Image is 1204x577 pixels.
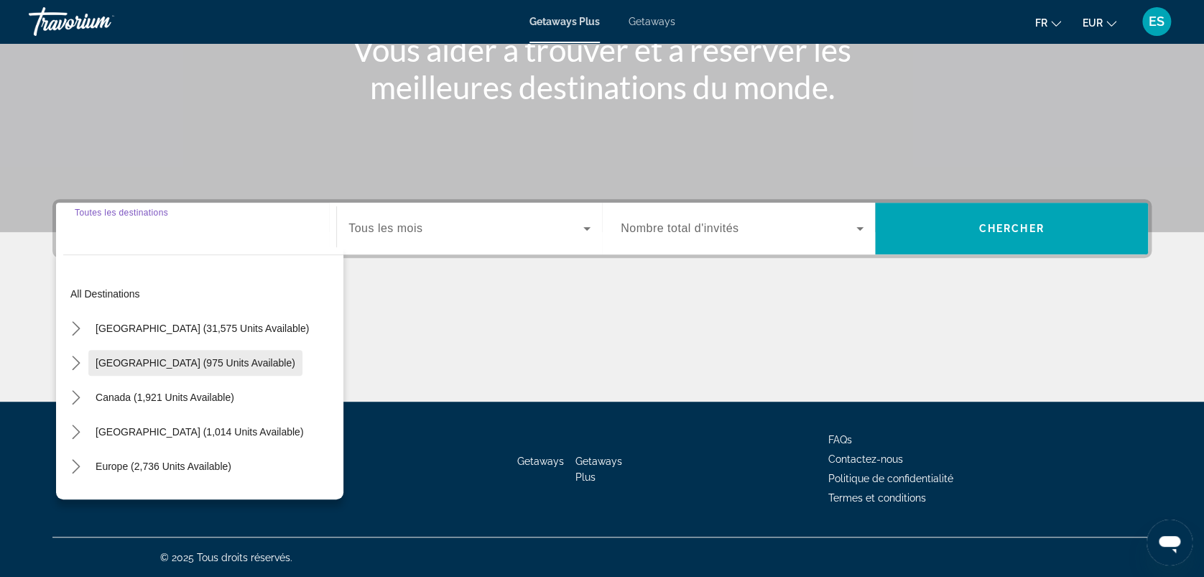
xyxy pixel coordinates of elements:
a: Getaways Plus [575,456,622,483]
iframe: Bouton de lancement de la fenêtre de messagerie [1147,520,1193,566]
span: © 2025 Tous droits réservés. [160,552,292,563]
a: Termes et conditions [828,492,926,504]
span: fr [1035,17,1047,29]
span: [GEOGRAPHIC_DATA] (1,014 units available) [96,426,303,438]
span: All destinations [70,288,140,300]
span: Nombre total d'invités [621,222,738,234]
button: Toggle Canada (1,921 units available) submenu [63,385,88,410]
span: Tous les mois [348,222,422,234]
button: Search [875,203,1148,254]
span: [GEOGRAPHIC_DATA] (31,575 units available) [96,323,309,334]
a: Contactez-nous [828,453,903,465]
span: Canada (1,921 units available) [96,392,234,403]
span: Toutes les destinations [75,208,168,217]
span: ES [1149,14,1164,29]
button: Change currency [1083,12,1116,33]
button: Select destination: Mexico (975 units available) [88,350,302,376]
button: Select destination: Canada (1,921 units available) [88,384,241,410]
a: Travorium [29,3,172,40]
input: Select destination [75,221,318,238]
div: Search widget [56,203,1148,254]
button: Toggle United States (31,575 units available) submenu [63,316,88,341]
button: Select destination: United States (31,575 units available) [88,315,316,341]
a: Getaways Plus [529,16,600,27]
button: Toggle Australia (195 units available) submenu [63,489,88,514]
button: Select destination: Caribbean & Atlantic Islands (1,014 units available) [88,419,310,445]
span: EUR [1083,17,1103,29]
button: Toggle Caribbean & Atlantic Islands (1,014 units available) submenu [63,420,88,445]
span: Chercher [979,223,1045,234]
a: FAQs [828,434,852,446]
div: Destination options [56,247,343,499]
button: Toggle Europe (2,736 units available) submenu [63,454,88,479]
span: [GEOGRAPHIC_DATA] (975 units available) [96,357,295,369]
a: Getaways [517,456,564,467]
button: Toggle Mexico (975 units available) submenu [63,351,88,376]
span: Europe (2,736 units available) [96,461,231,472]
button: User Menu [1138,6,1175,37]
button: Select destination: All destinations [63,281,343,307]
button: Select destination: Europe (2,736 units available) [88,453,239,479]
a: Getaways [629,16,675,27]
a: Politique de confidentialité [828,473,953,484]
button: Change language [1035,12,1061,33]
button: Select destination: Australia (195 units available) [88,488,237,514]
h1: Vous aider à trouver et à réserver les meilleures destinations du monde. [333,31,871,106]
